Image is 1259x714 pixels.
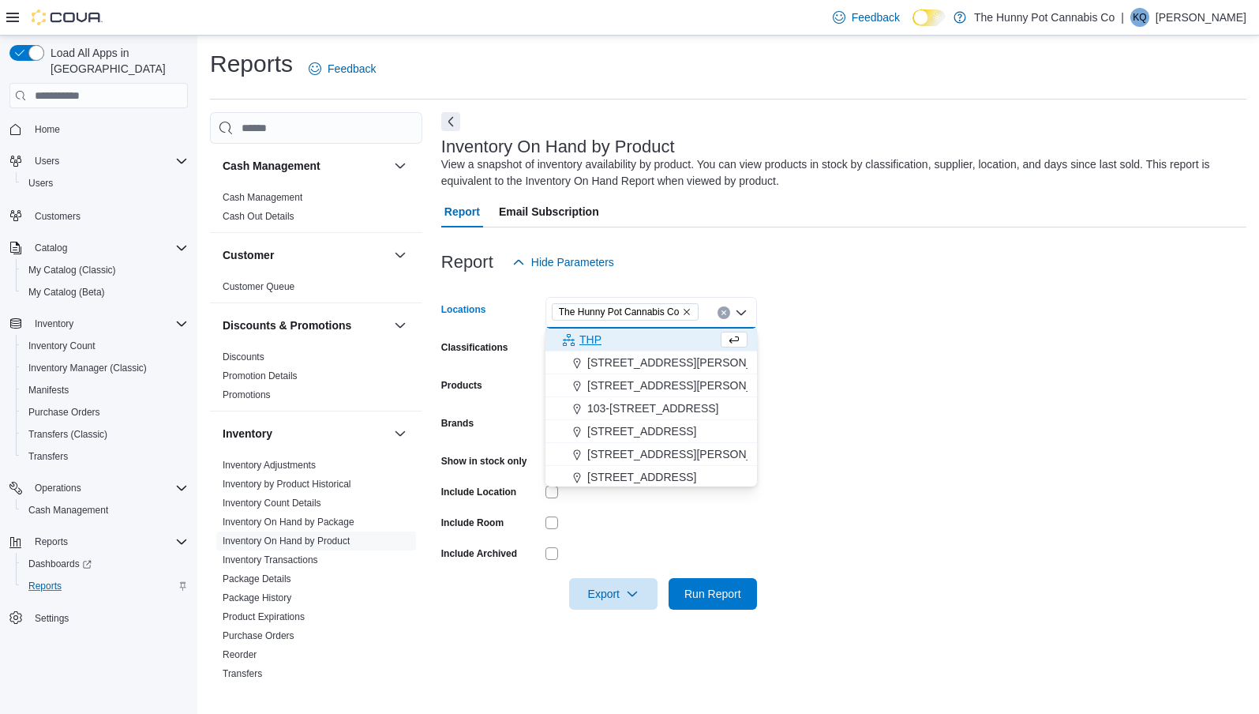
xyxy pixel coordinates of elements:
span: Hide Parameters [531,254,614,270]
span: Run Report [684,586,741,602]
a: Inventory Manager (Classic) [22,359,153,378]
button: Inventory [28,314,80,333]
span: Users [35,155,59,167]
button: My Catalog (Classic) [16,259,194,281]
a: Settings [28,609,75,628]
span: Inventory Transactions [223,554,318,566]
span: Export [579,578,648,610]
a: Reports [22,577,68,596]
a: Promotion Details [223,370,298,381]
button: Users [3,150,194,172]
span: Inventory On Hand by Product [223,535,350,547]
a: Transfers (Classic) [22,425,114,444]
p: The Hunny Pot Cannabis Co [974,8,1115,27]
button: [STREET_ADDRESS] [545,420,757,443]
h3: Inventory [223,426,272,442]
p: [PERSON_NAME] [1156,8,1246,27]
button: Inventory Count [16,335,194,357]
button: Clear input [718,306,730,319]
button: THP [545,329,757,351]
span: Manifests [22,381,188,400]
span: Catalog [28,239,188,257]
button: Cash Management [16,499,194,521]
span: Transfers (Classic) [22,425,188,444]
h3: Customer [223,247,274,263]
a: Discounts [223,351,264,363]
span: THP [579,332,601,348]
div: Discounts & Promotions [210,348,422,411]
h3: Inventory On Hand by Product [441,137,675,156]
span: Discounts [223,351,264,363]
span: Inventory [35,318,73,330]
span: Email Subscription [499,196,599,227]
span: My Catalog (Beta) [22,283,188,302]
a: Reorder [223,649,257,660]
span: Operations [28,479,188,498]
button: Operations [28,479,88,498]
span: Settings [28,608,188,628]
span: Dashboards [28,558,92,570]
div: Kobee Quinn [1130,8,1149,27]
h1: Reports [210,48,293,80]
input: Dark Mode [912,9,946,26]
button: Hide Parameters [506,246,620,278]
button: Run Report [669,578,757,610]
span: Inventory On Hand by Package [223,516,354,528]
button: Users [28,152,66,171]
span: Transfers [28,450,68,463]
label: Show in stock only [441,455,527,468]
button: Settings [3,607,194,629]
span: The Hunny Pot Cannabis Co [552,303,699,321]
a: Inventory Transactions [223,554,318,566]
span: 103-[STREET_ADDRESS] [587,400,719,416]
a: Purchase Orders [223,630,294,641]
span: Transfers [22,447,188,466]
a: Users [22,174,59,193]
a: Transfers [223,668,262,679]
a: Package Details [223,573,291,584]
span: The Hunny Pot Cannabis Co [559,304,680,320]
span: Purchase Orders [22,403,188,422]
h3: Cash Management [223,158,320,174]
span: Product Expirations [223,611,305,623]
span: Customer Queue [223,280,294,293]
div: View a snapshot of inventory availability by product. You can view products in stock by classific... [441,156,1238,190]
span: Inventory Count [28,340,96,352]
a: Inventory On Hand by Package [223,517,354,528]
button: Inventory [223,426,388,442]
a: Customers [28,207,87,226]
a: Dashboards [22,554,98,573]
span: Cash Management [223,191,302,204]
span: Users [28,152,188,171]
div: Cash Management [210,188,422,232]
span: KQ [1133,8,1146,27]
span: Customers [28,205,188,225]
span: Inventory Count [22,336,188,355]
a: Cash Management [223,192,302,203]
button: Reports [28,532,74,551]
h3: Discounts & Promotions [223,318,351,333]
a: Customer Queue [223,281,294,292]
a: Inventory Count [22,336,102,355]
span: Users [22,174,188,193]
button: [STREET_ADDRESS] [545,466,757,489]
span: Inventory Manager (Classic) [28,362,147,374]
span: My Catalog (Classic) [22,261,188,280]
label: Classifications [441,341,508,354]
button: Customer [391,246,410,265]
span: My Catalog (Beta) [28,286,105,299]
label: Include Archived [441,547,517,560]
span: Inventory [28,314,188,333]
span: Reports [22,577,188,596]
button: Catalog [28,239,73,257]
a: Manifests [22,381,75,400]
a: Feedback [302,53,382,85]
p: | [1121,8,1124,27]
a: Promotions [223,389,271,400]
a: My Catalog (Classic) [22,261,122,280]
span: My Catalog (Classic) [28,264,116,276]
span: Inventory Count Details [223,497,321,509]
span: Cash Out Details [223,210,294,223]
span: Reports [28,532,188,551]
